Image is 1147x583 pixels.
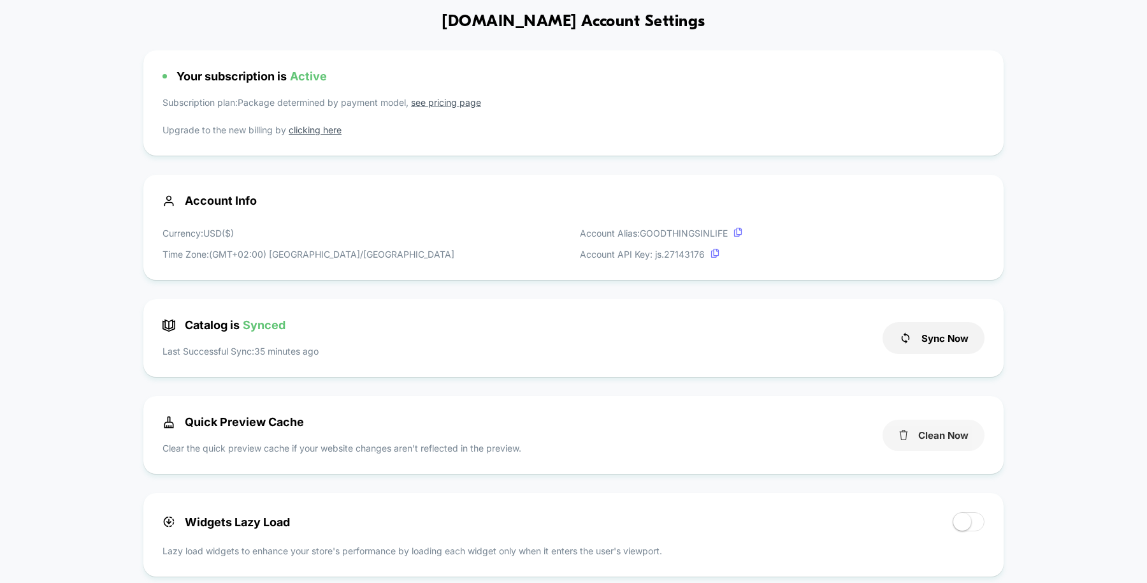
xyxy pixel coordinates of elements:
span: Widgets Lazy Load [162,515,290,529]
span: Active [290,70,327,83]
span: Synced [243,318,285,332]
span: Account Info [162,194,985,207]
span: Catalog is [162,318,285,332]
p: Time Zone: (GMT+02:00) [GEOGRAPHIC_DATA]/[GEOGRAPHIC_DATA] [162,247,454,261]
p: Account Alias: GOODTHINGSINLIFE [580,226,742,240]
p: Subscription plan: Package determined by payment model, [162,96,985,115]
p: Currency: USD ( $ ) [162,226,454,240]
span: Quick Preview Cache [162,415,304,429]
p: Last Successful Sync: 35 minutes ago [162,344,319,358]
p: Clear the quick preview cache if your website changes aren’t reflected in the preview. [162,441,521,455]
a: see pricing page [411,97,481,108]
button: Clean Now [883,420,985,451]
p: Account API Key: js. 27143176 [580,247,742,261]
h1: [DOMAIN_NAME] Account Settings [442,13,705,31]
p: Upgrade to the new billing by [162,123,985,137]
a: clicking here [289,124,342,135]
button: Sync Now [883,322,985,354]
span: Your subscription is [177,70,327,83]
p: Lazy load widgets to enhance your store's performance by loading each widget only when it enters ... [162,544,985,557]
